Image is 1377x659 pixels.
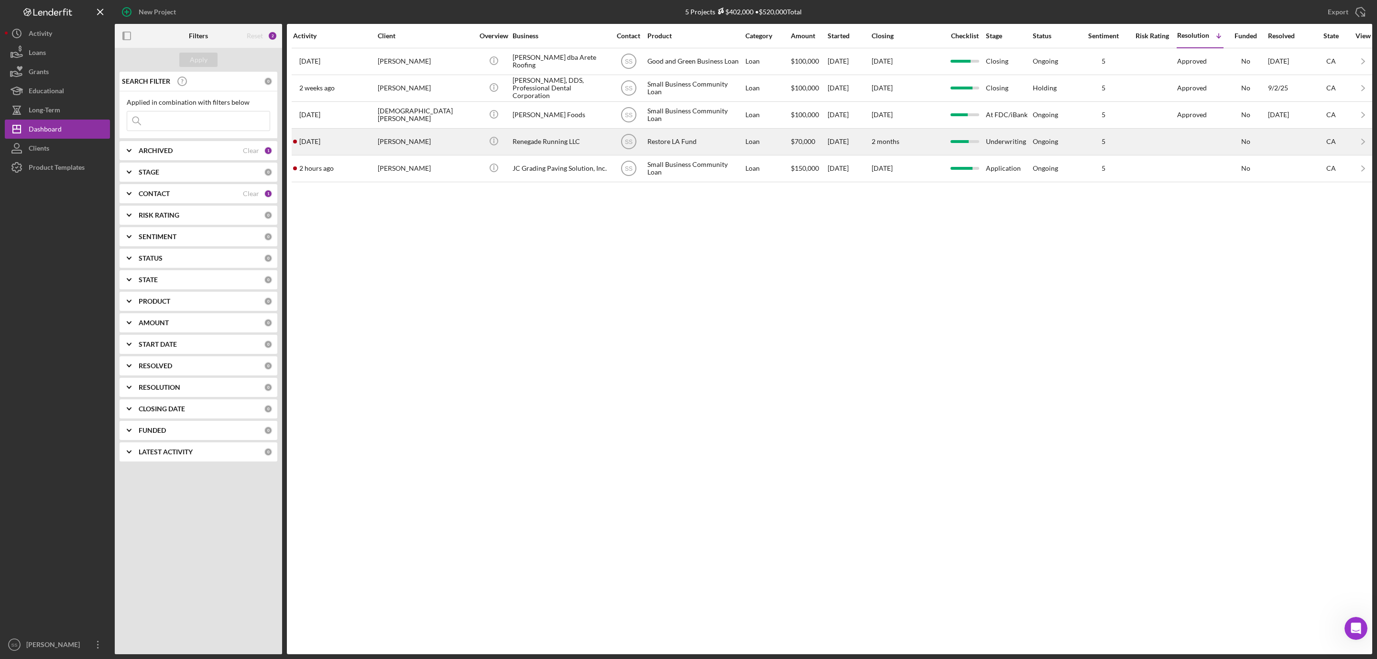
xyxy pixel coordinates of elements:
[791,164,819,172] span: $150,000
[11,642,18,648] text: SS
[139,384,180,391] b: RESOLUTION
[5,158,110,177] button: Product Templates
[5,139,110,158] a: Clients
[745,49,790,74] div: Loan
[264,77,273,86] div: 0
[264,254,273,263] div: 0
[122,77,170,85] b: SEARCH FILTER
[1033,84,1057,92] div: Holding
[264,232,273,241] div: 0
[1080,165,1127,172] div: 5
[791,137,815,145] span: $70,000
[1312,84,1350,92] div: CA
[513,32,608,40] div: Business
[624,85,632,92] text: SS
[378,156,473,181] div: [PERSON_NAME]
[872,32,943,40] div: Closing
[139,340,177,348] b: START DATE
[139,233,176,241] b: SENTIMENT
[264,275,273,284] div: 0
[986,49,1032,74] div: Closing
[264,319,273,327] div: 0
[29,62,49,84] div: Grants
[1224,111,1267,119] div: No
[29,158,85,179] div: Product Templates
[264,340,273,349] div: 0
[5,120,110,139] button: Dashboard
[299,165,334,172] time: 2025-09-24 21:06
[29,100,60,122] div: Long-Term
[513,76,608,101] div: [PERSON_NAME], DDS, Professional Dental Corporation
[1351,32,1375,40] div: View
[29,43,46,65] div: Loans
[745,32,790,40] div: Category
[1318,2,1372,22] button: Export
[745,156,790,181] div: Loan
[791,102,827,128] div: $100,000
[293,32,377,40] div: Activity
[268,31,277,41] div: 2
[944,32,985,40] div: Checklist
[243,147,259,154] div: Clear
[179,53,218,67] button: Apply
[5,635,110,654] button: SS[PERSON_NAME]
[986,156,1032,181] div: Application
[1224,84,1267,92] div: No
[29,24,52,45] div: Activity
[828,102,871,128] div: [DATE]
[247,32,263,40] div: Reset
[264,426,273,435] div: 0
[872,84,893,92] time: [DATE]
[139,2,176,22] div: New Project
[378,129,473,154] div: [PERSON_NAME]
[1312,111,1350,119] div: CA
[1328,2,1348,22] div: Export
[299,57,320,65] time: 2025-08-12 22:26
[986,129,1032,154] div: Underwriting
[139,448,193,456] b: LATEST ACTIVITY
[190,53,208,67] div: Apply
[872,137,899,145] time: 2 months
[1312,57,1350,65] div: CA
[715,8,754,16] div: $402,000
[378,49,473,74] div: [PERSON_NAME]
[264,297,273,306] div: 0
[24,635,86,657] div: [PERSON_NAME]
[745,102,790,128] div: Loan
[647,49,743,74] div: Good and Green Business Loan
[872,164,893,172] time: [DATE]
[5,62,110,81] button: Grants
[828,49,871,74] div: [DATE]
[299,138,320,145] time: 2025-09-23 21:59
[243,190,259,198] div: Clear
[1268,102,1311,128] div: [DATE]
[139,190,170,198] b: CONTACT
[745,129,790,154] div: Loan
[1312,165,1350,172] div: CA
[378,102,473,128] div: [DEMOGRAPHIC_DATA][PERSON_NAME]
[29,120,62,141] div: Dashboard
[791,49,827,74] div: $100,000
[264,168,273,176] div: 0
[1033,138,1058,145] div: Ongoing
[264,383,273,392] div: 0
[189,32,208,40] b: Filters
[1177,84,1207,92] div: Approved
[29,81,64,103] div: Educational
[1268,32,1311,40] div: Resolved
[139,319,169,327] b: AMOUNT
[5,100,110,120] button: Long-Term
[685,8,802,16] div: 5 Projects • $520,000 Total
[264,146,273,155] div: 1
[791,32,827,40] div: Amount
[139,427,166,434] b: FUNDED
[1312,138,1350,145] div: CA
[1344,617,1367,640] iframe: Intercom live chat
[139,297,170,305] b: PRODUCT
[986,102,1032,128] div: At FDC/iBank
[1033,165,1058,172] div: Ongoing
[1312,32,1350,40] div: State
[5,81,110,100] a: Educational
